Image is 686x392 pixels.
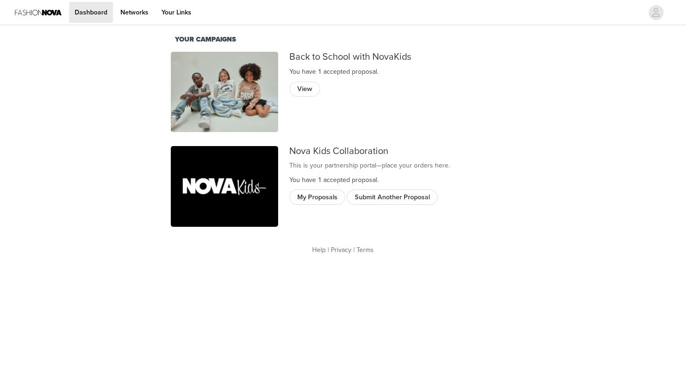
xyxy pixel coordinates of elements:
a: Terms [357,246,374,254]
img: Fashion Nova Logo [15,2,62,23]
div: This is your partnership portal—place your orders here. [289,161,515,170]
button: View [289,82,320,97]
span: You have 1 accepted proposal . [289,176,378,184]
a: Privacy [331,246,351,254]
a: Your Links [156,2,197,23]
button: Submit Another Proposal [347,189,438,204]
div: avatar [651,5,660,20]
div: Nova Kids Collaboration [289,146,515,157]
span: | [328,246,329,254]
img: Fashion Nova [171,52,278,133]
a: Dashboard [69,2,113,23]
div: Your Campaigns [175,35,511,45]
img: Fashion Nova [171,146,278,227]
a: Help [312,246,326,254]
a: View [289,82,320,90]
div: Back to School with NovaKids [289,52,515,63]
a: Networks [115,2,154,23]
button: My Proposals [289,189,345,204]
span: | [353,246,355,254]
span: You have 1 accepted proposal . [289,68,378,76]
